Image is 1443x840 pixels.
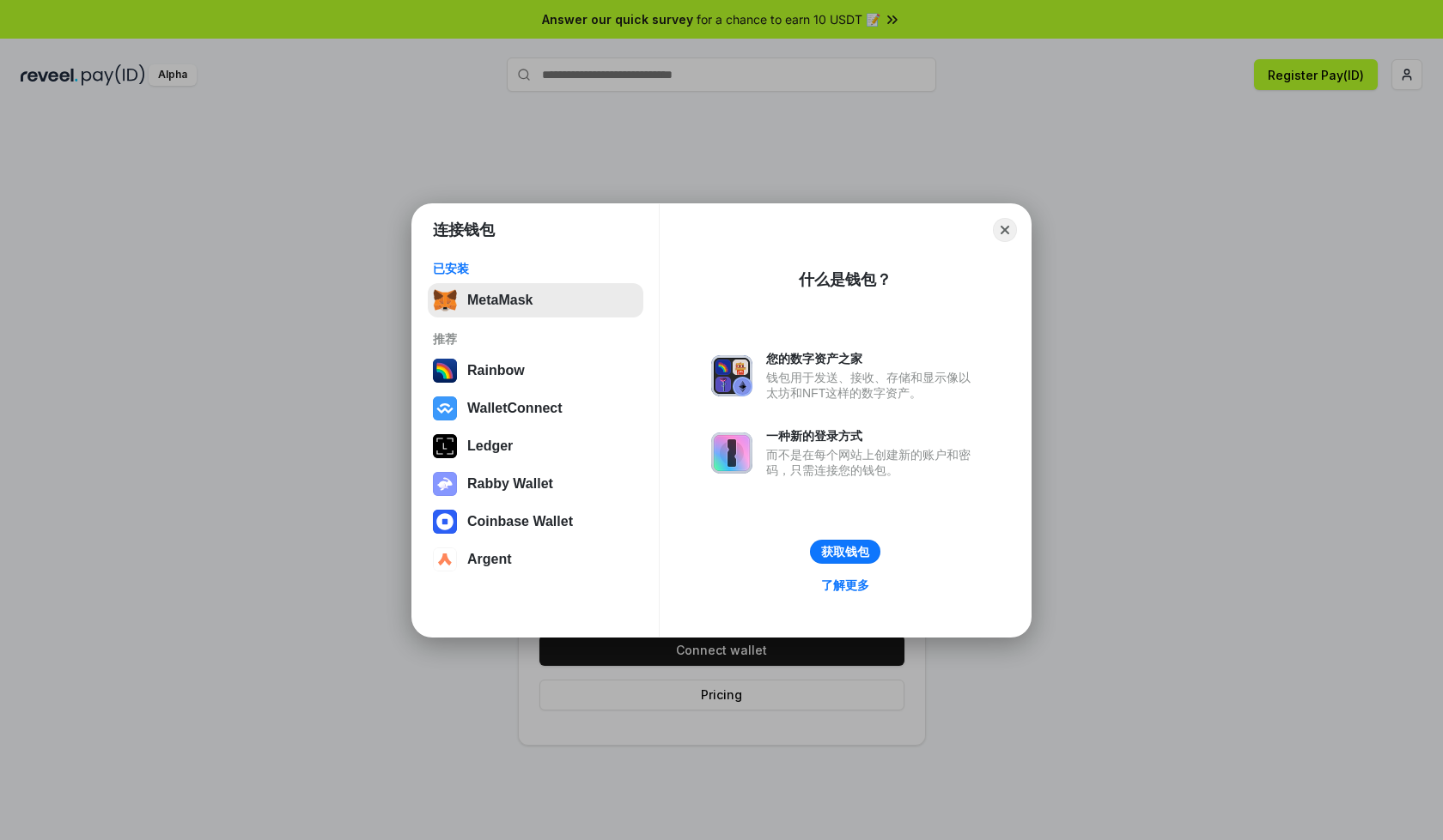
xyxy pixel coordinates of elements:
[433,331,638,347] div: 推荐
[766,370,979,401] div: 钱包用于发送、接收、存储和显示像以太坊和NFT这样的数字资产。
[467,476,553,492] div: Rabby Wallet
[467,438,513,454] div: Ledger
[711,355,752,396] img: svg+xml,%3Csvg%20xmlns%3D%22http%3A%2F%2Fwww.w3.org%2F2000%2Fsvg%22%20fill%3D%22none%22%20viewBox...
[433,472,457,496] img: svg+xml,%3Csvg%20xmlns%3D%22http%3A%2F%2Fwww.w3.org%2F2000%2Fsvg%22%20fill%3D%22none%22%20viewBox...
[433,510,457,534] img: svg+xml,%3Csvg%20width%3D%2228%22%20height%3D%2228%22%20viewBox%3D%220%200%2028%2028%22%20fill%3D...
[821,544,869,559] div: 获取钱包
[428,354,643,388] button: Rainbow
[428,283,643,317] button: MetaMask
[467,293,533,308] div: MetaMask
[433,288,457,312] img: svg+xml,%3Csvg%20fill%3D%22none%22%20height%3D%2233%22%20viewBox%3D%220%200%2035%2033%22%20width%...
[467,363,525,378] div: Rainbow
[433,547,457,571] img: svg+xml,%3Csvg%20width%3D%2228%22%20height%3D%2228%22%20viewBox%3D%220%200%2028%2028%22%20fill%3D...
[711,432,752,474] img: svg+xml,%3Csvg%20xmlns%3D%22http%3A%2F%2Fwww.w3.org%2F2000%2Fsvg%22%20fill%3D%22none%22%20viewBox...
[993,218,1017,242] button: Close
[428,505,643,539] button: Coinbase Wallet
[433,434,457,458] img: svg+xml,%3Csvg%20xmlns%3D%22http%3A%2F%2Fwww.w3.org%2F2000%2Fsvg%22%20width%3D%2228%22%20height%3...
[467,552,512,567] div: Argent
[428,467,643,501] button: Rabby Wallet
[799,269,892,290] div: 什么是钱包？
[766,447,979,478] div: 而不是在每个网站上创建新的账户和密码，只需连接您的钱包。
[433,261,638,276] div: 已安装
[433,220,495,240] h1: 连接钱包
[433,359,457,383] img: svg+xml,%3Csvg%20width%3D%22120%22%20height%3D%22120%22%20viewBox%3D%220%200%20120%20120%22%20fil...
[811,574,880,596] a: 了解更多
[428,542,643,577] button: Argent
[467,401,563,416] div: WalletConnect
[766,351,979,366] div: 您的数字资产之家
[428,429,643,463] button: Ledger
[428,391,643,426] button: WalletConnect
[467,514,573,529] div: Coinbase Wallet
[433,396,457,420] img: svg+xml,%3Csvg%20width%3D%2228%22%20height%3D%2228%22%20viewBox%3D%220%200%2028%2028%22%20fill%3D...
[810,540,880,564] button: 获取钱包
[766,428,979,444] div: 一种新的登录方式
[821,577,869,593] div: 了解更多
